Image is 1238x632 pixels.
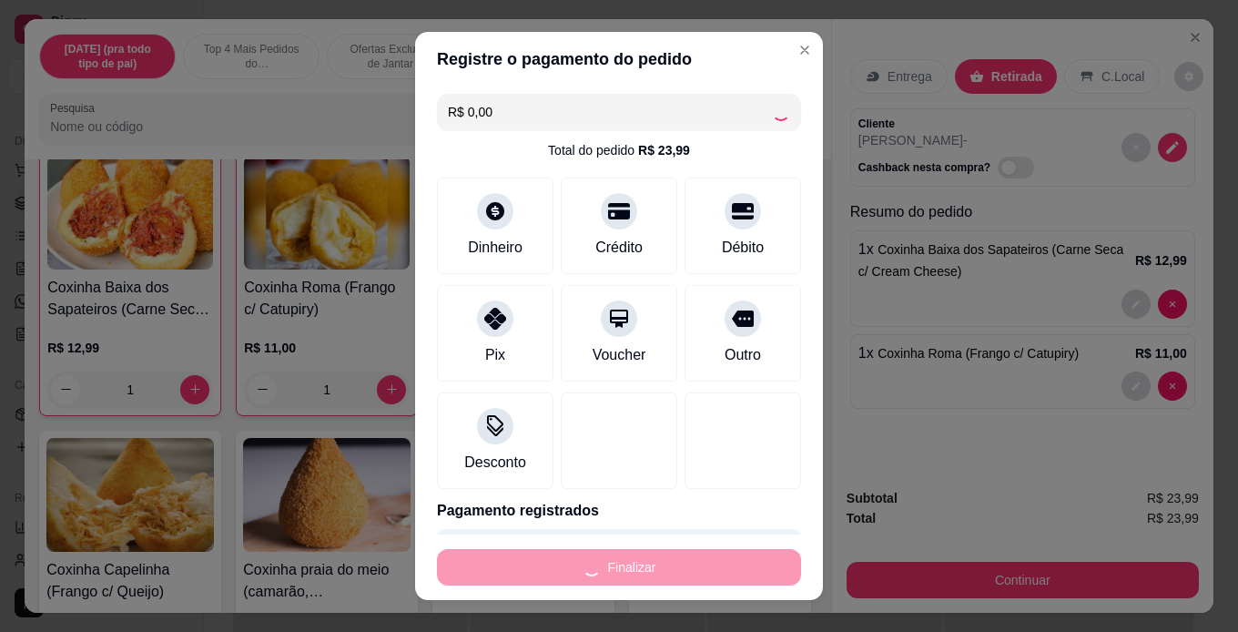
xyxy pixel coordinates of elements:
[485,344,505,366] div: Pix
[468,237,523,259] div: Dinheiro
[415,32,823,87] header: Registre o pagamento do pedido
[448,94,772,130] input: Ex.: hambúrguer de cordeiro
[772,103,790,121] div: Loading
[638,141,690,159] div: R$ 23,99
[548,141,690,159] div: Total do pedido
[593,344,646,366] div: Voucher
[437,500,801,522] p: Pagamento registrados
[722,237,764,259] div: Débito
[464,452,526,474] div: Desconto
[595,237,643,259] div: Crédito
[790,36,819,65] button: Close
[725,344,761,366] div: Outro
